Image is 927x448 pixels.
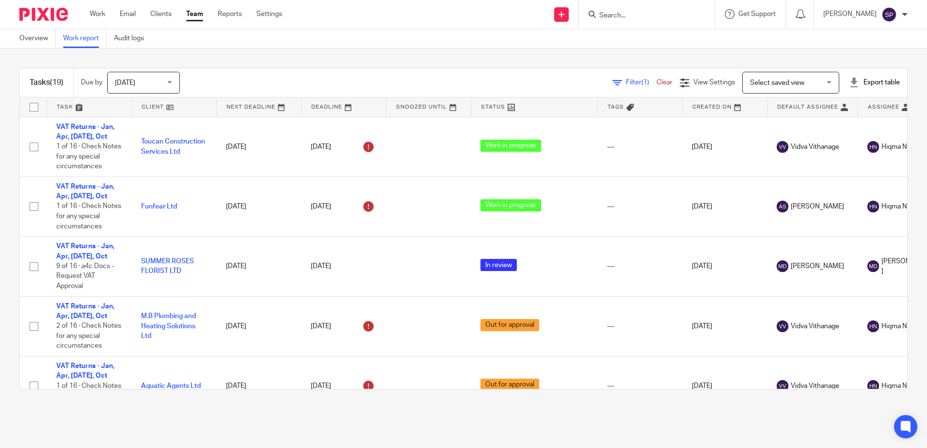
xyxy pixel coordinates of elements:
[114,29,151,48] a: Audit logs
[607,202,672,211] div: ---
[791,202,844,211] span: [PERSON_NAME]
[216,356,301,416] td: [DATE]
[881,7,897,22] img: svg%3E
[867,380,879,392] img: svg%3E
[777,380,788,392] img: svg%3E
[56,263,114,289] span: 9 of 16 · a4c Docs - Request VAT Approval
[682,237,767,296] td: [DATE]
[849,78,900,87] div: Export table
[682,117,767,176] td: [DATE]
[881,202,923,211] span: Hiqma Noorul
[311,319,376,334] div: [DATE]
[56,183,114,200] a: VAT Returns - Jan, Apr, [DATE], Oct
[867,141,879,153] img: svg%3E
[607,381,672,391] div: ---
[216,117,301,176] td: [DATE]
[19,29,56,48] a: Overview
[30,78,64,88] h1: Tasks
[777,320,788,332] img: svg%3E
[750,80,804,86] span: Select saved view
[480,199,541,211] span: Work in progress
[63,29,107,48] a: Work report
[791,381,839,391] span: Vidva Vithanage
[56,303,114,320] a: VAT Returns - Jan, Apr, [DATE], Oct
[56,322,121,349] span: 2 of 16 · Check Notes for any special circumstances
[216,176,301,236] td: [DATE]
[480,319,539,331] span: Out for approval
[56,363,114,379] a: VAT Returns - Jan, Apr, [DATE], Oct
[791,142,839,152] span: Vidva Vithanage
[56,383,121,409] span: 1 of 16 · Check Notes for any special circumstances
[256,9,282,19] a: Settings
[56,243,114,259] a: VAT Returns - Jan, Apr, [DATE], Oct
[777,201,788,212] img: svg%3E
[216,237,301,296] td: [DATE]
[480,259,517,271] span: In review
[682,296,767,356] td: [DATE]
[56,203,121,230] span: 1 of 16 · Check Notes for any special circumstances
[867,201,879,212] img: svg%3E
[626,79,656,86] span: Filter
[150,9,172,19] a: Clients
[480,379,539,391] span: Out for approval
[598,12,686,20] input: Search
[607,321,672,331] div: ---
[218,9,242,19] a: Reports
[867,260,879,272] img: svg%3E
[607,104,624,110] span: Tags
[682,356,767,416] td: [DATE]
[186,9,203,19] a: Team
[56,124,114,140] a: VAT Returns - Jan, Apr, [DATE], Oct
[656,79,672,86] a: Clear
[141,203,177,210] a: Funfear Ltd
[641,79,649,86] span: (1)
[90,9,105,19] a: Work
[311,199,376,214] div: [DATE]
[823,9,877,19] p: [PERSON_NAME]
[738,11,776,17] span: Get Support
[141,258,194,274] a: SUMMER ROSES FLORIST LTD
[141,313,196,339] a: M.B Plumbing and Heating Solutions Ltd
[50,79,64,86] span: (19)
[120,9,136,19] a: Email
[791,321,839,331] span: Vidva Vithanage
[480,140,541,152] span: Work in progress
[881,321,923,331] span: Hiqma Noorul
[311,261,376,271] div: [DATE]
[141,138,205,155] a: Toucan Construction Services Ltd
[607,142,672,152] div: ---
[81,78,102,87] p: Due by
[607,261,672,271] div: ---
[141,383,201,389] a: Aquatic Agents Ltd
[311,139,376,155] div: [DATE]
[56,143,121,170] span: 1 of 16 · Check Notes for any special circumstances
[867,320,879,332] img: svg%3E
[115,80,135,86] span: [DATE]
[19,8,68,21] img: Pixie
[777,141,788,153] img: svg%3E
[777,260,788,272] img: svg%3E
[693,79,735,86] span: View Settings
[881,381,923,391] span: Hiqma Noorul
[682,176,767,236] td: [DATE]
[311,378,376,394] div: [DATE]
[791,261,844,271] span: [PERSON_NAME]
[216,296,301,356] td: [DATE]
[881,142,923,152] span: Hiqma Noorul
